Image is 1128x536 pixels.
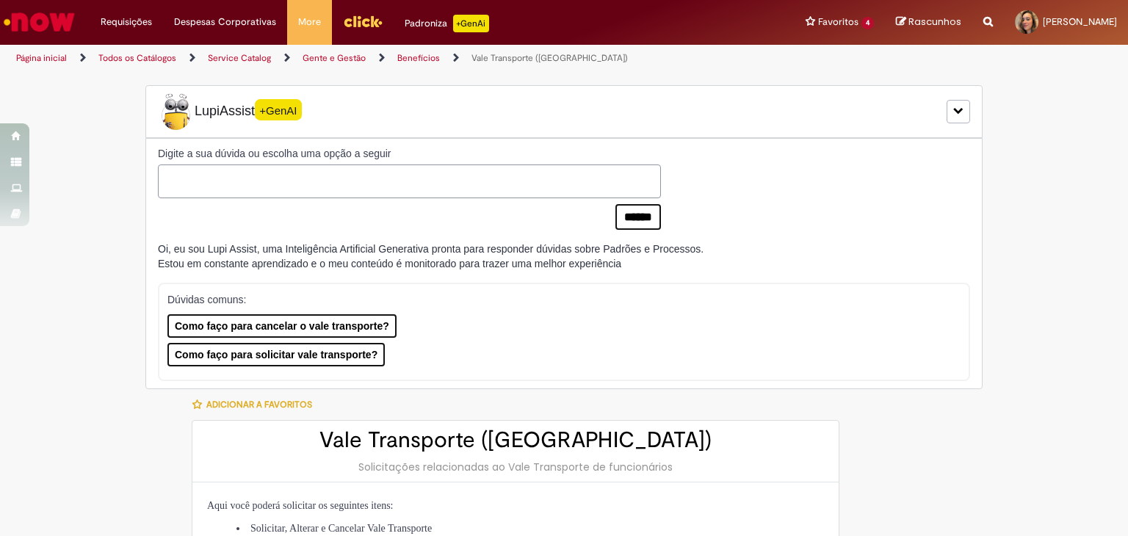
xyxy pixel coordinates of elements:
p: +GenAi [453,15,489,32]
img: Lupi [158,93,195,130]
span: 4 [861,17,874,29]
span: Despesas Corporativas [174,15,276,29]
span: More [298,15,321,29]
a: Benefícios [397,52,440,64]
a: Todos os Catálogos [98,52,176,64]
span: [PERSON_NAME] [1043,15,1117,28]
a: Service Catalog [208,52,271,64]
img: click_logo_yellow_360x200.png [343,10,383,32]
span: Aqui você poderá solicitar os seguintes itens: [207,500,394,511]
span: +GenAI [255,99,302,120]
div: Padroniza [405,15,489,32]
a: Vale Transporte ([GEOGRAPHIC_DATA]) [471,52,628,64]
li: Solicitar, Alterar e Cancelar Vale Transporte [236,521,824,536]
div: LupiLupiAssist+GenAI [145,85,983,138]
img: ServiceNow [1,7,77,37]
div: Oi, eu sou Lupi Assist, uma Inteligência Artificial Generativa pronta para responder dúvidas sobr... [158,242,704,271]
ul: Trilhas de página [11,45,741,72]
a: Rascunhos [896,15,961,29]
button: Adicionar a Favoritos [192,389,320,420]
span: Favoritos [818,15,858,29]
p: Dúvidas comuns: [167,292,946,307]
a: Gente e Gestão [303,52,366,64]
span: Adicionar a Favoritos [206,399,312,410]
span: Requisições [101,15,152,29]
label: Digite a sua dúvida ou escolha uma opção a seguir [158,146,661,161]
h2: Vale Transporte ([GEOGRAPHIC_DATA]) [207,428,824,452]
span: Rascunhos [908,15,961,29]
div: Solicitações relacionadas ao Vale Transporte de funcionários [207,460,824,474]
button: Como faço para cancelar o vale transporte? [167,314,397,338]
a: Página inicial [16,52,67,64]
span: LupiAssist [158,93,302,130]
button: Como faço para solicitar vale transporte? [167,343,385,366]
